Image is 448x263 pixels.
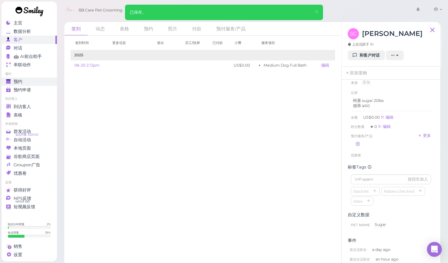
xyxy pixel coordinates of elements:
a: 编辑 [378,124,391,129]
button: Close [311,5,322,19]
a: 主页 [2,19,57,27]
span: bites [352,199,364,204]
a: 和客户对话 [348,50,385,60]
th: 服务项目 [257,36,317,50]
span: Sugar [375,222,386,227]
span: 添加 [362,80,370,85]
a: 预付服务/产品 [209,22,253,35]
span: 优惠卷 [351,153,361,157]
p: 柯基 sugar 20lbs [353,98,429,103]
a: 对话 [2,44,57,52]
input: VIP,spam [351,174,431,184]
a: 编辑 [321,63,329,68]
div: 自定义数据 [348,212,434,217]
p: 很乖 ¥60 [353,103,429,109]
span: 本地页面 [14,146,31,151]
li: 反馈 [2,180,57,185]
a: 获得好评 [2,186,57,194]
a: 数据分析 [2,27,57,36]
div: 电话分钟用量 [8,222,24,226]
a: 群发活动 短信币量: $129.90 [2,127,57,136]
a: 谷歌商店页面 [2,152,57,161]
span: 最后次活跃在 [350,257,370,261]
div: 39 % [45,230,51,235]
span: 销售 [14,244,22,249]
th: 员工/技师 [180,36,208,50]
span: 预约 [14,79,22,84]
span: US$0.00 [363,115,381,120]
h3: [PERSON_NAME] [362,28,423,39]
span: 🤖 AI前台助手 [14,54,42,59]
span: NPS® 100 [15,199,30,204]
a: 串联动作 [2,61,57,69]
span: 来源 [351,80,358,90]
a: 到访客人 [2,103,57,111]
th: 已付款 [208,36,230,50]
span: 设置 [14,252,22,257]
span: 预付服务/产品 [351,133,373,139]
div: 记录 [351,90,358,96]
div: 事件 [348,238,434,243]
a: Groupon广告 [2,161,57,169]
a: 表格 [113,22,136,35]
a: 🤖 AI前台助手 [2,52,57,61]
span: 短视频反馈 [14,204,35,209]
span: 对话 [14,46,22,51]
a: 照片 [161,22,184,35]
span: Pet Name [351,222,370,232]
span: 预约申请 [14,87,31,93]
span: × [315,7,319,16]
a: 预约申请 [2,86,57,94]
a: NPS反馈 NPS® 100 [2,194,57,203]
a: 设置 [2,251,57,259]
span: Rabies checked [383,189,416,194]
th: 小费 [230,36,257,50]
span: 短信币量: $129.90 [15,132,38,137]
span: 获得好评 [14,187,31,193]
a: 优惠卷 [2,169,57,178]
a: 客户 [2,36,57,44]
th: 签出 [153,36,181,50]
li: 预约 [2,72,57,76]
div: 短信用量 [8,230,19,235]
div: 标签Tags [348,164,434,170]
li: 到访客人 [2,97,57,101]
td: US$0.00 [230,60,257,70]
a: 预约 [137,22,160,35]
span: 自动活动 [14,137,31,142]
li: 市场营销 [2,122,57,126]
div: Open Intercom Messenger [427,242,442,257]
span: NPS反馈 [14,196,31,201]
span: 数据分析 [14,29,31,34]
span: 主页 [14,20,22,26]
a: 自动活动 [2,136,57,144]
span: ★ 0 [370,124,378,129]
span: 优惠卷 [14,171,27,176]
b: 2025 [74,53,83,57]
div: 按回车加入 [408,177,428,182]
span: 串联动作 [14,62,31,68]
div: 2 % [47,222,51,226]
a: 短视频反馈 [2,203,57,211]
a: 更多 [418,133,431,139]
span: Groupon广告 [14,162,40,168]
a: 添加宠物 [342,67,371,80]
span: SC [348,28,359,39]
span: an hour ago [376,256,398,262]
span: blacklist [352,189,370,194]
a: 销售 [2,242,57,251]
th: 签到时间 [71,36,108,50]
a: 本地页面 [2,144,57,152]
a: 签到 [64,22,88,36]
a: 编辑 [381,115,394,120]
span: 到访客人 [14,104,31,109]
span: BB Care Pet Grooming [79,2,123,19]
th: 更多信息 [108,36,153,50]
span: 积分数量 [351,125,365,129]
span: 群发活动 [14,129,31,134]
li: Medium Dog Full Bath [264,63,314,68]
span: 客户 [14,37,22,42]
a: 08-29 2:13pm [74,63,100,68]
